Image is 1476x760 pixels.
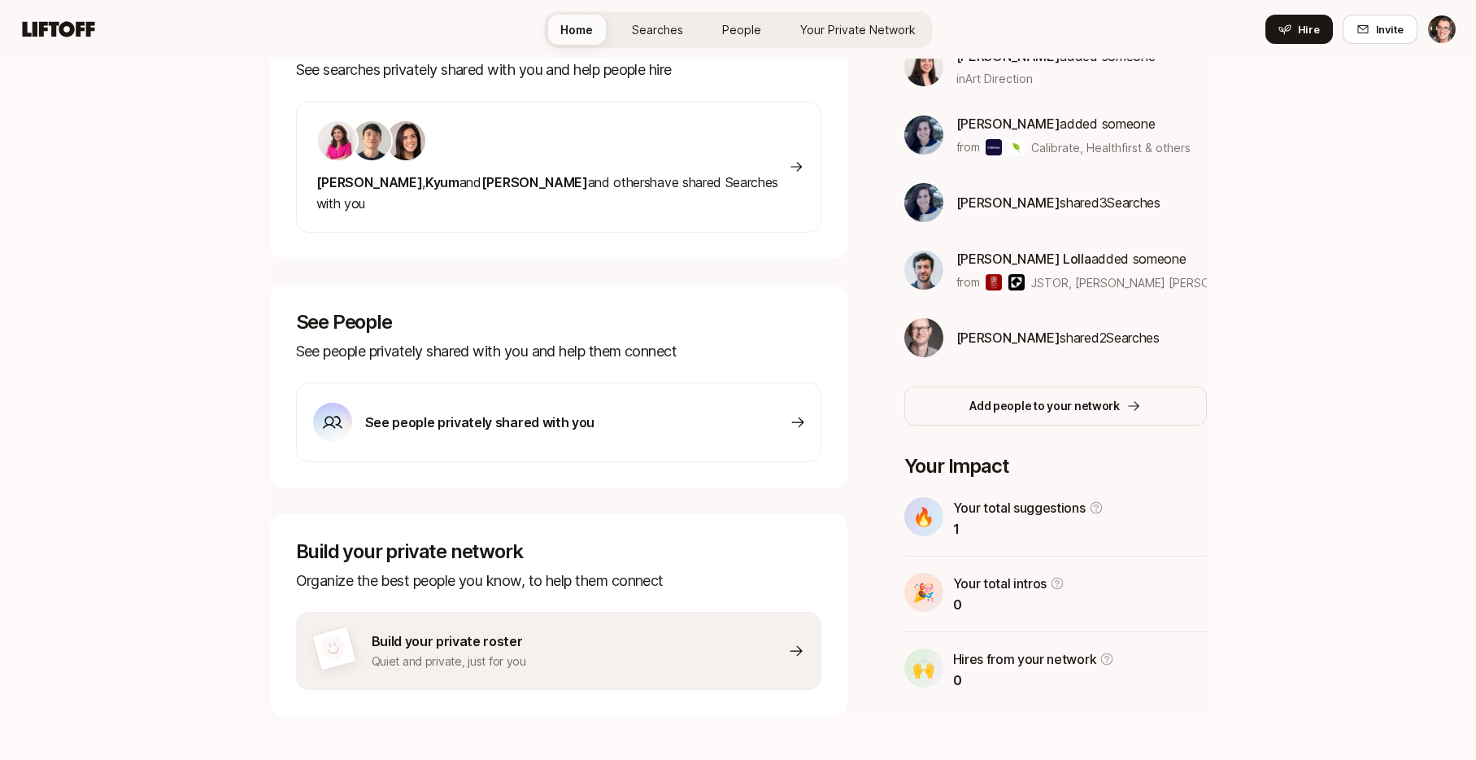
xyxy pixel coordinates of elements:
[296,311,821,334] p: See People
[956,330,1060,346] span: [PERSON_NAME]
[1008,274,1025,290] img: Kleiner Perkins
[560,21,593,38] span: Home
[956,251,1091,267] span: [PERSON_NAME] Lolla
[316,174,423,190] span: [PERSON_NAME]
[956,194,1060,211] span: [PERSON_NAME]
[422,174,425,190] span: ,
[904,387,1207,426] button: Add people to your network
[904,318,943,357] img: 38265413_5a66_4abc_b3e5_8d96d609e730.jpg
[352,121,391,160] img: 47784c54_a4ff_477e_ab36_139cb03b2732.jpg
[986,274,1002,290] img: JSTOR
[800,21,916,38] span: Your Private Network
[956,248,1207,269] p: added someone
[956,116,1060,132] span: [PERSON_NAME]
[316,174,779,212] span: and others have shared Searches with you
[722,21,761,38] span: People
[904,116,943,155] img: f3789128_d726_40af_ba80_c488df0e0488.jpg
[1376,21,1404,37] span: Invite
[372,652,526,671] p: Quiet and private, just for you
[953,649,1097,670] p: Hires from your network
[956,138,980,157] p: from
[1008,139,1025,155] img: Healthfirst
[787,15,929,45] a: Your Private Network
[956,273,980,292] p: from
[1031,274,1206,291] span: JSTOR, [PERSON_NAME] [PERSON_NAME] & others
[986,139,1002,155] img: Calibrate
[956,192,1160,213] p: shared 3 Search es
[296,340,821,363] p: See people privately shared with you and help them connect
[709,15,774,45] a: People
[296,570,821,592] p: Organize the best people you know, to help them connect
[459,174,481,190] span: and
[956,113,1191,134] p: added someone
[1265,15,1333,44] button: Hire
[1031,139,1191,156] span: Calibrate, Healthfirst & others
[1427,15,1456,44] button: Eric Smith
[386,121,425,160] img: 71d7b91d_d7cb_43b4_a7ea_a9b2f2cc6e03.jpg
[904,497,943,536] div: 🔥
[904,455,1207,478] p: Your Impact
[365,412,594,433] p: See people privately shared with you
[904,47,943,86] img: 1709a088_41a0_4d09_af4e_f009851bd140.jpg
[296,59,821,81] p: See searches privately shared with you and help people hire
[481,174,588,190] span: [PERSON_NAME]
[953,497,1086,518] p: Your total suggestions
[953,670,1115,691] p: 0
[1298,21,1320,37] span: Hire
[1343,15,1417,44] button: Invite
[953,518,1104,539] p: 1
[956,70,1033,87] span: in Art Direction
[904,649,943,688] div: 🙌
[969,396,1120,416] p: Add people to your network
[425,174,459,190] span: Kyum
[296,540,821,563] p: Build your private network
[632,21,683,38] span: Searches
[318,633,348,663] img: default-avatar.svg
[956,327,1160,348] p: shared 2 Search es
[953,594,1065,615] p: 0
[619,15,696,45] a: Searches
[904,573,943,612] div: 🎉
[904,183,943,222] img: f3789128_d726_40af_ba80_c488df0e0488.jpg
[318,121,357,160] img: 9e09e871_5697_442b_ae6e_b16e3f6458f8.jpg
[1428,15,1456,43] img: Eric Smith
[904,251,943,290] img: e3a1a7c7_7d7a_4941_b063_6fe4dd417df8.jpg
[953,573,1047,594] p: Your total intros
[547,15,606,45] a: Home
[372,631,526,652] p: Build your private roster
